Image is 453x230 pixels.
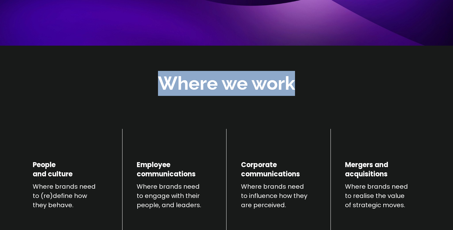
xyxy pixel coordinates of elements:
[137,160,196,179] h4: Employee communications
[241,160,300,179] h4: Corporate communications
[33,182,108,210] p: Where brands need to (re)define how they behave.
[33,160,73,179] h4: People and culture
[345,182,420,210] p: Where brands need to realise the value of strategic moves.
[158,71,295,96] h2: Where we work
[345,160,388,179] h4: Mergers and acquisitions
[241,182,316,210] p: Where brands need to influence how they are perceived.
[137,182,212,210] p: Where brands need to engage with their people, and leaders.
